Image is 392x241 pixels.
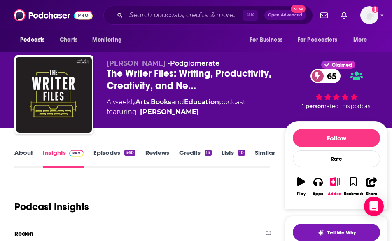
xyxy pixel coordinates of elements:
[327,172,343,201] button: Added
[298,34,337,46] span: For Podcasters
[149,98,151,106] span: ,
[171,98,184,106] span: and
[135,98,149,106] a: Arts
[293,224,380,241] button: tell me why sparkleTell Me Why
[205,150,212,156] div: 14
[140,107,199,117] a: Kelton Reid
[372,6,378,13] svg: Add a profile image
[264,10,306,20] button: Open AdvancedNew
[364,172,380,201] button: Share
[145,149,169,168] a: Reviews
[297,192,306,197] div: Play
[124,150,135,156] div: 460
[317,229,324,236] img: tell me why sparkle
[170,59,219,67] a: Podglomerate
[179,149,212,168] a: Credits14
[285,59,388,110] div: Claimed65 1 personrated this podcast
[126,9,243,22] input: Search podcasts, credits, & more...
[293,172,310,201] button: Play
[268,13,302,17] span: Open Advanced
[250,34,282,46] span: For Business
[328,192,342,197] div: Added
[60,34,77,46] span: Charts
[184,98,219,106] a: Education
[222,149,245,168] a: Lists10
[14,149,33,168] a: About
[327,229,356,236] span: Tell Me Why
[93,149,135,168] a: Episodes460
[360,6,378,24] img: User Profile
[16,57,92,133] img: The Writer Files: Writing, Productivity, Creativity, and Neuroscience
[43,149,84,168] a: InsightsPodchaser Pro
[324,103,372,109] span: rated this podcast
[310,172,327,201] button: Apps
[168,59,219,67] span: •
[291,5,306,13] span: New
[103,6,313,25] div: Search podcasts, credits, & more...
[86,32,132,48] button: open menu
[360,6,378,24] button: Show profile menu
[313,192,323,197] div: Apps
[293,150,380,167] div: Rate
[14,229,33,237] h2: Reach
[69,150,84,157] img: Podchaser Pro
[151,98,171,106] a: Books
[343,172,364,201] button: Bookmark
[238,150,245,156] div: 10
[353,34,367,46] span: More
[292,32,349,48] button: open menu
[92,34,121,46] span: Monitoring
[317,8,331,22] a: Show notifications dropdown
[54,32,82,48] a: Charts
[243,10,258,21] span: ⌘ K
[14,201,89,213] h1: Podcast Insights
[364,197,384,216] div: Open Intercom Messenger
[310,69,341,83] a: 65
[255,149,275,168] a: Similar
[14,7,93,23] img: Podchaser - Follow, Share and Rate Podcasts
[107,97,245,117] div: A weekly podcast
[366,192,377,197] div: Share
[348,32,378,48] button: open menu
[244,32,293,48] button: open menu
[360,6,378,24] span: Logged in as torisims
[293,129,380,147] button: Follow
[20,34,44,46] span: Podcasts
[332,63,352,67] span: Claimed
[302,103,324,109] span: 1 person
[14,32,55,48] button: open menu
[338,8,350,22] a: Show notifications dropdown
[319,69,341,83] span: 65
[107,107,245,117] span: featuring
[107,59,166,67] span: [PERSON_NAME]
[344,192,363,197] div: Bookmark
